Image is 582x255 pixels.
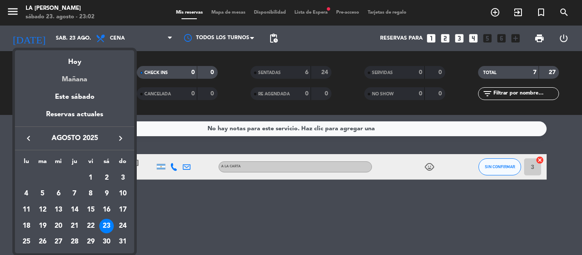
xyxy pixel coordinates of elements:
[18,202,35,218] td: 11 de agosto de 2025
[66,218,83,234] td: 21 de agosto de 2025
[35,234,51,250] td: 26 de agosto de 2025
[15,50,134,68] div: Hoy
[113,133,128,144] button: keyboard_arrow_right
[18,170,83,186] td: AGO.
[15,68,134,85] div: Mañana
[115,186,130,201] div: 10
[83,170,99,186] td: 1 de agosto de 2025
[35,219,50,233] div: 19
[18,234,35,250] td: 25 de agosto de 2025
[51,186,66,201] div: 6
[115,202,131,218] td: 17 de agosto de 2025
[51,203,66,217] div: 13
[99,234,115,250] td: 30 de agosto de 2025
[50,186,66,202] td: 6 de agosto de 2025
[83,234,99,250] td: 29 de agosto de 2025
[115,170,131,186] td: 3 de agosto de 2025
[67,203,82,217] div: 14
[35,186,51,202] td: 5 de agosto de 2025
[84,171,98,185] div: 1
[66,157,83,170] th: jueves
[35,202,51,218] td: 12 de agosto de 2025
[84,186,98,201] div: 8
[15,85,134,109] div: Este sábado
[19,186,34,201] div: 4
[115,157,131,170] th: domingo
[115,219,130,233] div: 24
[115,203,130,217] div: 17
[23,133,34,143] i: keyboard_arrow_left
[115,133,126,143] i: keyboard_arrow_right
[115,186,131,202] td: 10 de agosto de 2025
[83,157,99,170] th: viernes
[67,235,82,249] div: 28
[35,203,50,217] div: 12
[67,219,82,233] div: 21
[115,218,131,234] td: 24 de agosto de 2025
[99,202,115,218] td: 16 de agosto de 2025
[99,170,115,186] td: 2 de agosto de 2025
[84,219,98,233] div: 22
[35,218,51,234] td: 19 de agosto de 2025
[19,235,34,249] div: 25
[19,219,34,233] div: 18
[35,186,50,201] div: 5
[35,157,51,170] th: martes
[15,109,134,126] div: Reservas actuales
[36,133,113,144] span: agosto 2025
[50,157,66,170] th: miércoles
[99,157,115,170] th: sábado
[83,218,99,234] td: 22 de agosto de 2025
[115,234,131,250] td: 31 de agosto de 2025
[67,186,82,201] div: 7
[99,186,114,201] div: 9
[99,218,115,234] td: 23 de agosto de 2025
[99,203,114,217] div: 16
[50,202,66,218] td: 13 de agosto de 2025
[99,171,114,185] div: 2
[83,186,99,202] td: 8 de agosto de 2025
[51,219,66,233] div: 20
[115,235,130,249] div: 31
[50,218,66,234] td: 20 de agosto de 2025
[66,202,83,218] td: 14 de agosto de 2025
[35,235,50,249] div: 26
[21,133,36,144] button: keyboard_arrow_left
[19,203,34,217] div: 11
[84,203,98,217] div: 15
[50,234,66,250] td: 27 de agosto de 2025
[115,171,130,185] div: 3
[18,218,35,234] td: 18 de agosto de 2025
[18,186,35,202] td: 4 de agosto de 2025
[66,234,83,250] td: 28 de agosto de 2025
[66,186,83,202] td: 7 de agosto de 2025
[83,202,99,218] td: 15 de agosto de 2025
[84,235,98,249] div: 29
[51,235,66,249] div: 27
[99,219,114,233] div: 23
[18,157,35,170] th: lunes
[99,235,114,249] div: 30
[99,186,115,202] td: 9 de agosto de 2025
